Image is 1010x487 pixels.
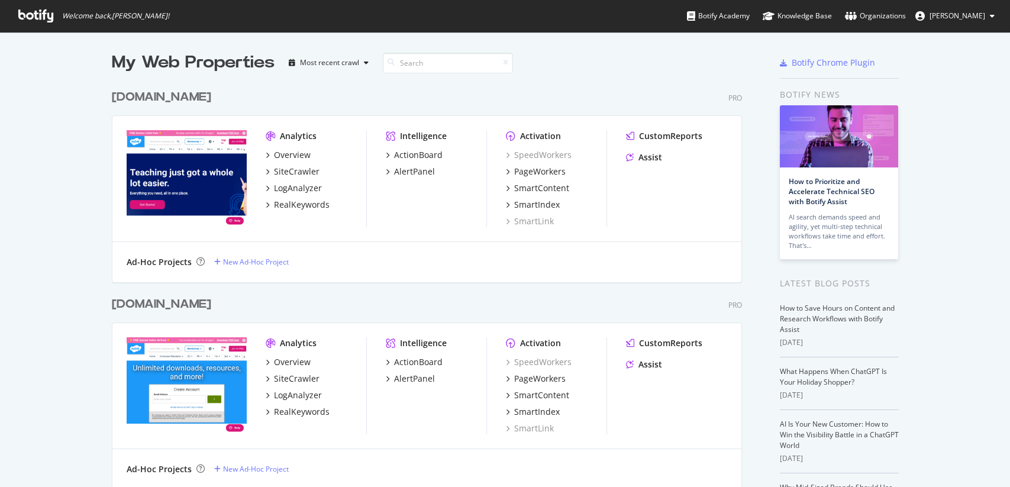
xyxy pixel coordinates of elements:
span: Paul Beer [930,11,985,21]
a: PageWorkers [506,373,566,385]
a: CustomReports [626,337,702,349]
a: SpeedWorkers [506,356,572,368]
div: RealKeywords [274,199,330,211]
a: What Happens When ChatGPT Is Your Holiday Shopper? [780,366,887,387]
div: [DOMAIN_NAME] [112,296,211,313]
a: CustomReports [626,130,702,142]
a: SmartContent [506,182,569,194]
input: Search [383,53,513,73]
div: LogAnalyzer [274,182,322,194]
a: Overview [266,149,311,161]
div: AI search demands speed and agility, yet multi-step technical workflows take time and effort. Tha... [789,212,889,250]
div: PageWorkers [514,166,566,178]
div: Most recent crawl [300,59,359,66]
a: SmartIndex [506,406,560,418]
div: SmartContent [514,182,569,194]
div: New Ad-Hoc Project [223,257,289,267]
div: Analytics [280,337,317,349]
a: SmartIndex [506,199,560,211]
div: AlertPanel [394,166,435,178]
a: Botify Chrome Plugin [780,57,875,69]
div: PageWorkers [514,373,566,385]
div: Overview [274,356,311,368]
a: Overview [266,356,311,368]
div: Activation [520,130,561,142]
a: SmartContent [506,389,569,401]
a: New Ad-Hoc Project [214,464,289,474]
div: SmartIndex [514,406,560,418]
a: RealKeywords [266,406,330,418]
div: CustomReports [639,130,702,142]
a: SpeedWorkers [506,149,572,161]
a: RealKeywords [266,199,330,211]
div: Intelligence [400,130,447,142]
div: LogAnalyzer [274,389,322,401]
span: Welcome back, [PERSON_NAME] ! [62,11,169,21]
a: AlertPanel [386,166,435,178]
button: Most recent crawl [284,53,373,72]
a: Assist [626,151,662,163]
div: Assist [638,151,662,163]
a: How to Save Hours on Content and Research Workflows with Botify Assist [780,303,895,334]
div: Activation [520,337,561,349]
a: How to Prioritize and Accelerate Technical SEO with Botify Assist [789,176,875,207]
div: Overview [274,149,311,161]
a: SmartLink [506,215,554,227]
a: AI Is Your New Customer: How to Win the Visibility Battle in a ChatGPT World [780,419,899,450]
div: [DOMAIN_NAME] [112,89,211,106]
a: New Ad-Hoc Project [214,257,289,267]
div: [DATE] [780,453,899,464]
a: ActionBoard [386,149,443,161]
div: [DATE] [780,337,899,348]
a: [DOMAIN_NAME] [112,296,216,313]
div: My Web Properties [112,51,275,75]
div: SiteCrawler [274,166,320,178]
div: Ad-Hoc Projects [127,463,192,475]
div: SmartIndex [514,199,560,211]
div: New Ad-Hoc Project [223,464,289,474]
div: Botify Chrome Plugin [792,57,875,69]
div: RealKeywords [274,406,330,418]
div: [DATE] [780,390,899,401]
div: Organizations [845,10,906,22]
a: LogAnalyzer [266,182,322,194]
img: How to Prioritize and Accelerate Technical SEO with Botify Assist [780,105,898,167]
div: ActionBoard [394,356,443,368]
div: Intelligence [400,337,447,349]
div: Pro [728,300,742,310]
a: SiteCrawler [266,373,320,385]
div: AlertPanel [394,373,435,385]
a: ActionBoard [386,356,443,368]
button: [PERSON_NAME] [906,7,1004,25]
img: twinkl.co.uk [127,337,247,433]
a: SiteCrawler [266,166,320,178]
div: Botify news [780,88,899,101]
div: Assist [638,359,662,370]
div: Analytics [280,130,317,142]
div: Ad-Hoc Projects [127,256,192,268]
div: ActionBoard [394,149,443,161]
div: SiteCrawler [274,373,320,385]
div: CustomReports [639,337,702,349]
a: [DOMAIN_NAME] [112,89,216,106]
div: Knowledge Base [763,10,832,22]
a: AlertPanel [386,373,435,385]
a: LogAnalyzer [266,389,322,401]
a: SmartLink [506,423,554,434]
a: PageWorkers [506,166,566,178]
img: www.twinkl.com.au [127,130,247,226]
div: Latest Blog Posts [780,277,899,290]
div: Pro [728,93,742,103]
div: Botify Academy [687,10,750,22]
a: Assist [626,359,662,370]
div: SmartContent [514,389,569,401]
